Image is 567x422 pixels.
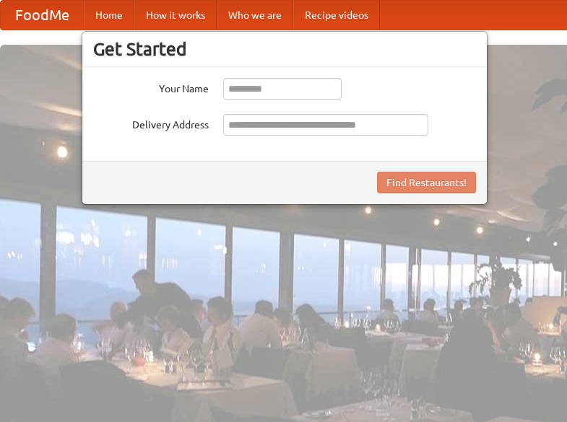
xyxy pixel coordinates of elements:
[1,1,84,30] a: FoodMe
[293,1,380,30] a: Recipe videos
[93,114,209,132] label: Delivery Address
[377,172,476,193] button: Find Restaurants!
[217,1,293,30] a: Who we are
[84,1,134,30] a: Home
[93,38,476,60] h3: Get Started
[134,1,217,30] a: How it works
[93,78,209,96] label: Your Name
